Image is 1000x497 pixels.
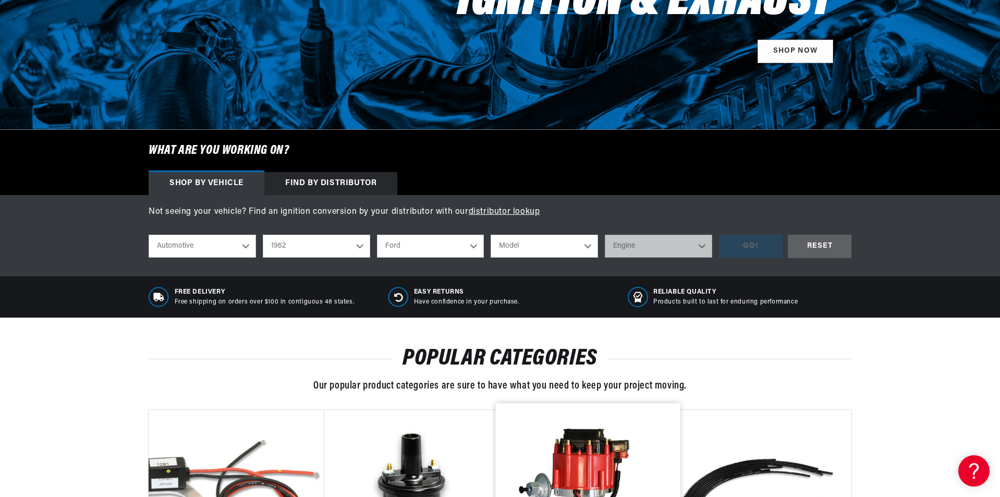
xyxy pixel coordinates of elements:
select: Make [377,235,484,258]
a: SHOP NOW [758,40,833,63]
p: Free shipping on orders over $100 in contiguous 48 states. [175,298,355,307]
select: Model [491,235,598,258]
select: Ride Type [149,235,256,258]
p: Have confidence in your purchase. [414,298,519,307]
span: RELIABLE QUALITY [653,288,798,297]
div: Find by Distributor [264,172,397,195]
select: Engine [605,235,712,258]
h6: What are you working on? [123,130,877,172]
p: Not seeing your vehicle? Find an ignition conversion by your distributor with our [149,205,851,219]
span: Free Delivery [175,288,355,297]
a: distributor lookup [469,208,540,216]
p: Products built to last for enduring performance [653,298,798,307]
div: RESET [788,235,851,258]
select: Year [263,235,370,258]
div: Shop by vehicle [149,172,264,195]
span: Easy Returns [414,288,519,297]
